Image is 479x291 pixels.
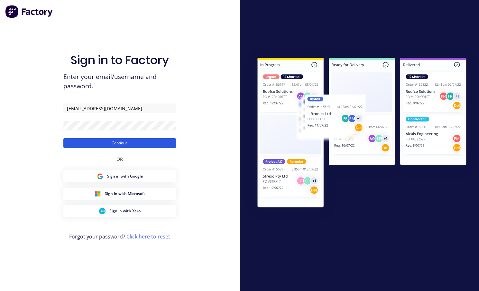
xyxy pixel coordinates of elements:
[105,191,145,197] span: Sign in with Microsoft
[126,233,170,240] a: Click here to reset
[63,188,176,200] button: Microsoft Sign inSign in with Microsoft
[63,205,176,217] button: Xero Sign inSign in with Xero
[63,170,176,182] button: Google Sign inSign in with Google
[63,138,176,148] button: Continue
[95,190,101,197] img: Microsoft Sign in
[70,53,169,67] h1: Sign in to Factory
[109,208,141,214] span: Sign in with Xero
[107,173,143,179] span: Sign in with Google
[97,173,103,179] img: Google Sign in
[69,233,170,240] span: Forgot your password?
[63,103,176,113] input: Email/Username
[5,5,53,18] img: Factory
[116,148,123,170] div: OR
[63,72,176,91] span: Enter your email/username and password.
[99,208,106,214] img: Xero Sign in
